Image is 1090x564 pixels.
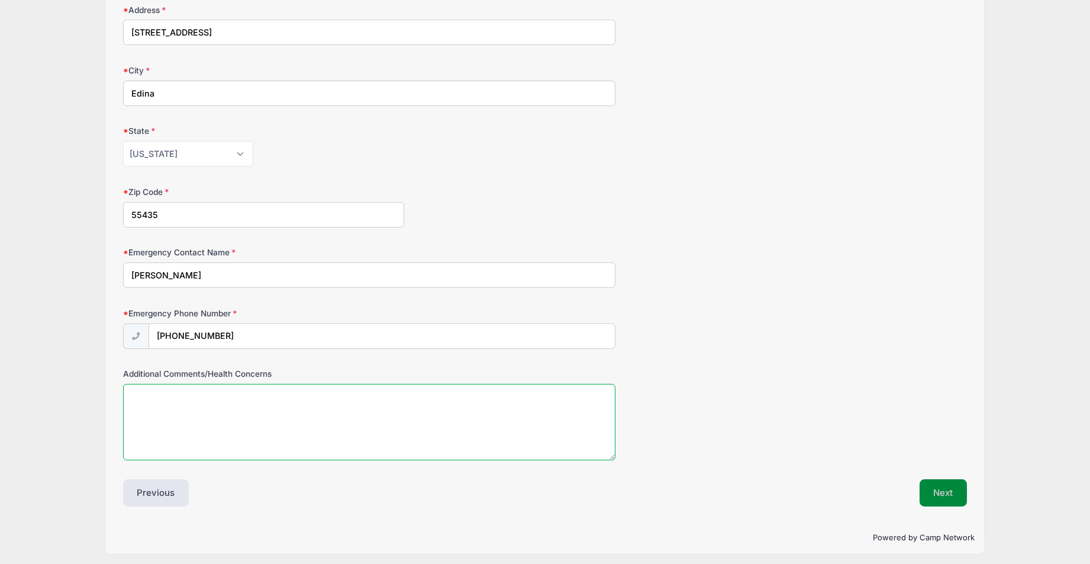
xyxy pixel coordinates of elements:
[123,202,405,227] input: xxxxx
[123,246,405,258] label: Emergency Contact Name
[123,4,405,16] label: Address
[123,125,405,137] label: State
[115,532,975,544] p: Powered by Camp Network
[123,186,405,198] label: Zip Code
[149,323,615,349] input: (xxx) xxx-xxxx
[123,65,405,76] label: City
[920,479,968,507] button: Next
[123,307,405,319] label: Emergency Phone Number
[123,368,405,380] label: Additional Comments/Health Concerns
[123,479,189,507] button: Previous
